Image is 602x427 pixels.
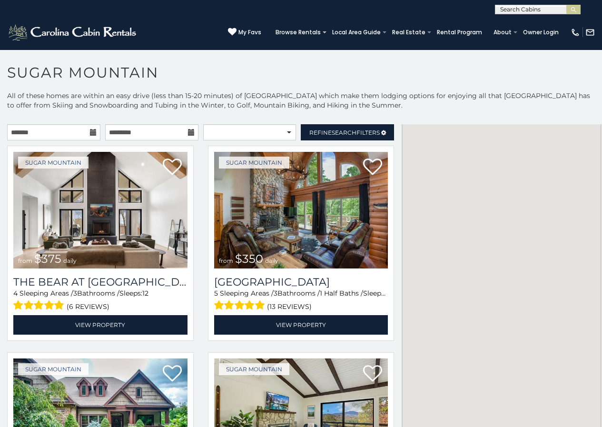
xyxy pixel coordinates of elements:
[267,300,312,313] span: (13 reviews)
[363,158,382,178] a: Add to favorites
[327,26,385,39] a: Local Area Guide
[63,257,77,264] span: daily
[142,289,148,298] span: 12
[214,152,388,268] a: from $350 daily
[18,257,32,264] span: from
[34,252,61,266] span: $375
[13,276,188,288] h3: The Bear At Sugar Mountain
[214,276,388,288] h3: Grouse Moor Lodge
[219,257,233,264] span: from
[228,28,261,37] a: My Favs
[13,152,188,268] a: from $375 daily
[271,26,326,39] a: Browse Rentals
[13,276,188,288] a: The Bear At [GEOGRAPHIC_DATA]
[489,26,516,39] a: About
[309,129,380,136] span: Refine Filters
[219,157,289,169] a: Sugar Mountain
[163,158,182,178] a: Add to favorites
[13,315,188,335] a: View Property
[235,252,263,266] span: $350
[585,28,595,37] img: mail-regular-white.png
[18,363,89,375] a: Sugar Mountain
[571,28,580,37] img: phone-regular-white.png
[7,23,139,42] img: White-1-2.png
[214,152,388,268] img: 1714398141_thumbnail.jpeg
[301,124,394,140] a: RefineSearchFilters
[13,288,188,313] div: Sleeping Areas / Bathrooms / Sleeps:
[214,276,388,288] a: [GEOGRAPHIC_DATA]
[214,288,388,313] div: Sleeping Areas / Bathrooms / Sleeps:
[73,289,77,298] span: 3
[219,363,289,375] a: Sugar Mountain
[214,315,388,335] a: View Property
[163,364,182,384] a: Add to favorites
[18,157,89,169] a: Sugar Mountain
[13,289,18,298] span: 4
[432,26,487,39] a: Rental Program
[363,364,382,384] a: Add to favorites
[320,289,363,298] span: 1 Half Baths /
[386,289,392,298] span: 12
[265,257,278,264] span: daily
[13,152,188,268] img: 1714387646_thumbnail.jpeg
[214,289,218,298] span: 5
[518,26,563,39] a: Owner Login
[238,28,261,37] span: My Favs
[387,26,430,39] a: Real Estate
[274,289,277,298] span: 3
[332,129,356,136] span: Search
[67,300,109,313] span: (6 reviews)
